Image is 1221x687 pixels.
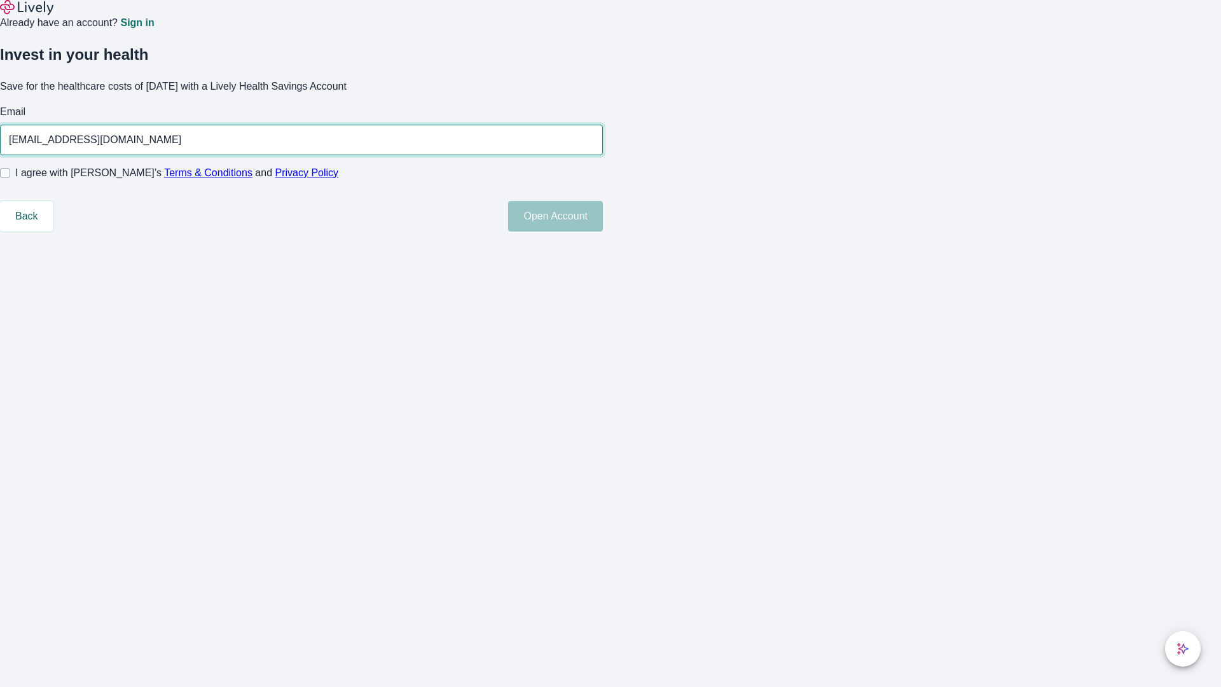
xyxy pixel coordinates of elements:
[15,165,338,181] span: I agree with [PERSON_NAME]’s and
[275,167,339,178] a: Privacy Policy
[1176,642,1189,655] svg: Lively AI Assistant
[120,18,154,28] a: Sign in
[1165,631,1201,667] button: chat
[164,167,252,178] a: Terms & Conditions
